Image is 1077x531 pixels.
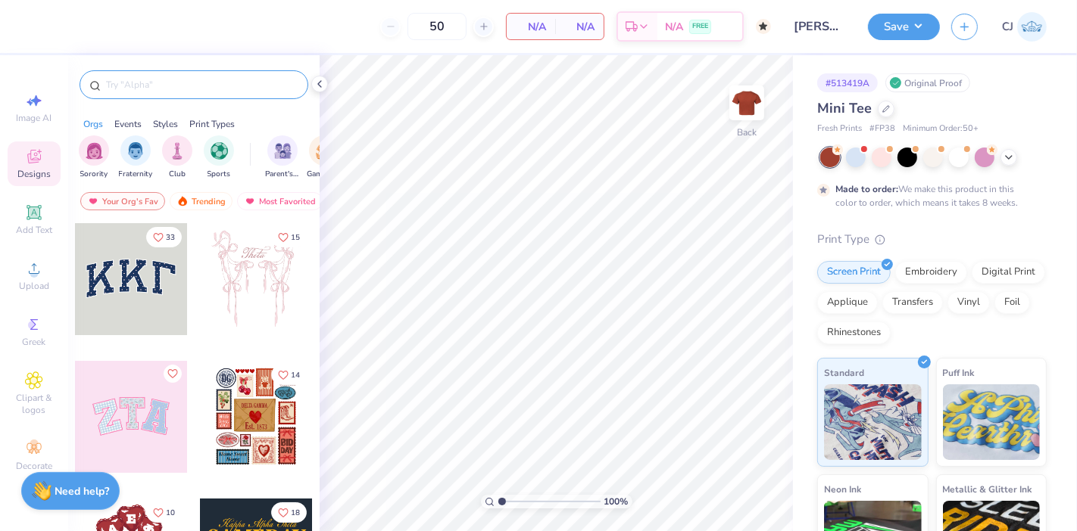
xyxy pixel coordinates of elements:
[824,384,922,460] img: Standard
[176,196,189,206] img: trending.gif
[170,192,233,210] div: Trending
[17,112,52,124] span: Image AI
[817,291,878,314] div: Applique
[307,169,342,180] span: Game Day
[83,117,103,131] div: Orgs
[265,135,300,180] div: filter for Parent's Weekend
[114,117,142,131] div: Events
[119,135,153,180] div: filter for Fraternity
[55,484,110,498] strong: Need help?
[271,502,307,523] button: Like
[817,73,878,92] div: # 513419A
[153,117,178,131] div: Styles
[868,14,940,40] button: Save
[265,135,300,180] button: filter button
[316,142,333,160] img: Game Day Image
[665,19,683,35] span: N/A
[8,392,61,416] span: Clipart & logos
[943,365,975,380] span: Puff Ink
[737,126,757,139] div: Back
[16,224,52,236] span: Add Text
[162,135,192,180] button: filter button
[564,19,595,35] span: N/A
[164,365,182,383] button: Like
[994,291,1030,314] div: Foil
[895,261,967,284] div: Embroidery
[244,196,256,206] img: most_fav.gif
[943,481,1032,497] span: Metallic & Glitter Ink
[407,13,467,40] input: – –
[119,135,153,180] button: filter button
[1002,12,1047,42] a: CJ
[169,169,186,180] span: Club
[79,135,109,180] div: filter for Sorority
[307,135,342,180] button: filter button
[824,481,861,497] span: Neon Ink
[817,261,891,284] div: Screen Print
[237,192,323,210] div: Most Favorited
[516,19,546,35] span: N/A
[105,77,298,92] input: Try "Alpha"
[291,371,300,379] span: 14
[1017,12,1047,42] img: Carljude Jashper Liwanag
[166,509,175,517] span: 10
[87,196,99,206] img: most_fav.gif
[903,123,979,135] span: Minimum Order: 50 +
[271,227,307,247] button: Like
[17,168,51,180] span: Designs
[146,502,182,523] button: Like
[80,169,108,180] span: Sorority
[189,117,235,131] div: Print Types
[1002,18,1013,36] span: CJ
[119,169,153,180] span: Fraternity
[885,73,970,92] div: Original Proof
[204,135,234,180] button: filter button
[882,291,943,314] div: Transfers
[604,495,629,508] span: 100 %
[16,460,52,472] span: Decorate
[817,231,1047,248] div: Print Type
[972,261,1045,284] div: Digital Print
[291,234,300,241] span: 15
[817,99,872,117] span: Mini Tee
[80,192,165,210] div: Your Org's Fav
[162,135,192,180] div: filter for Club
[79,135,109,180] button: filter button
[307,135,342,180] div: filter for Game Day
[86,142,103,160] img: Sorority Image
[817,321,891,344] div: Rhinestones
[208,169,231,180] span: Sports
[835,183,898,195] strong: Made to order:
[169,142,186,160] img: Club Image
[265,169,300,180] span: Parent's Weekend
[127,142,144,160] img: Fraternity Image
[19,280,49,292] span: Upload
[146,227,182,247] button: Like
[166,234,175,241] span: 33
[692,21,708,32] span: FREE
[869,123,895,135] span: # FP38
[782,11,857,42] input: Untitled Design
[204,135,234,180] div: filter for Sports
[291,509,300,517] span: 18
[211,142,228,160] img: Sports Image
[732,88,762,118] img: Back
[271,365,307,385] button: Like
[817,123,862,135] span: Fresh Prints
[943,384,1041,460] img: Puff Ink
[835,182,1022,210] div: We make this product in this color to order, which means it takes 8 weeks.
[947,291,990,314] div: Vinyl
[824,365,864,380] span: Standard
[23,336,46,348] span: Greek
[274,142,292,160] img: Parent's Weekend Image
